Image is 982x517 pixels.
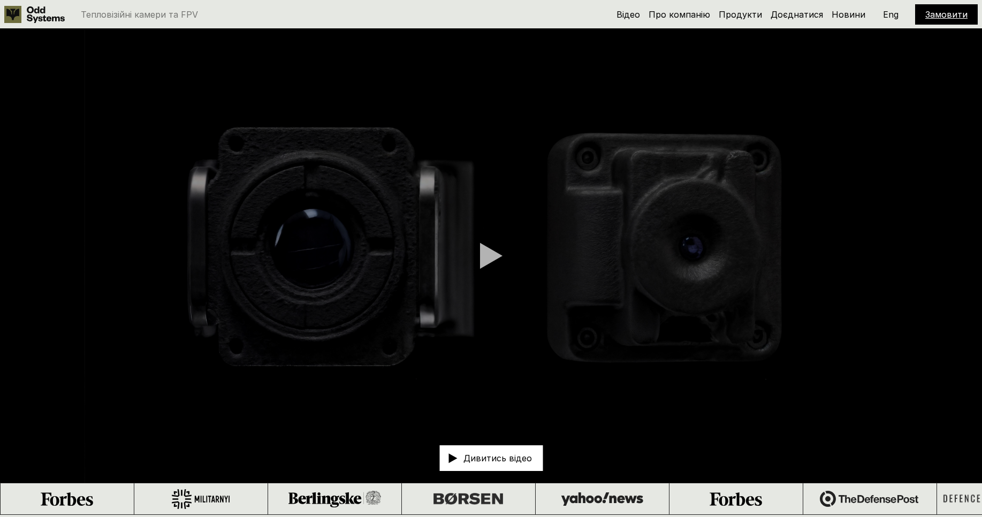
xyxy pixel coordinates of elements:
[925,9,968,20] a: Замовити
[649,9,710,20] a: Про компанію
[719,9,762,20] a: Продукти
[771,9,823,20] a: Доєднатися
[81,10,198,19] p: Тепловізійні камери та FPV
[832,9,865,20] a: Новини
[463,454,532,462] p: Дивитись відео
[883,10,899,19] p: Eng
[616,9,640,20] a: Відео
